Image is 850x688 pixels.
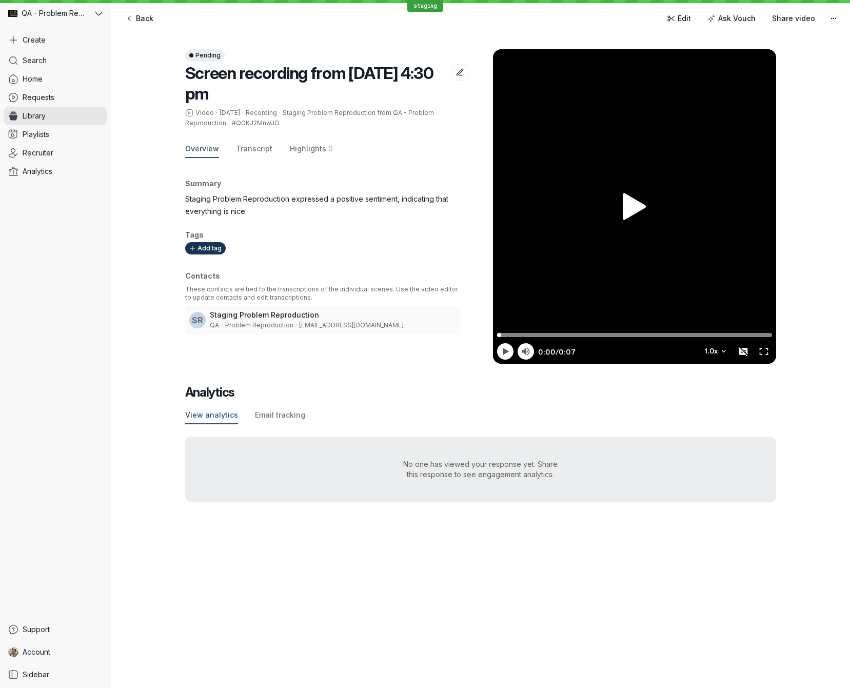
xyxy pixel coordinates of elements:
span: Recruiter [23,148,53,158]
span: Search [23,55,47,66]
button: Ask Vouch [701,10,762,27]
span: Screen recording from [DATE] 4:30 pm [185,63,433,104]
span: 0 [328,144,333,154]
span: R [197,315,203,325]
span: Library [23,111,46,121]
span: Video [195,109,214,117]
span: · [214,109,220,117]
a: Library [4,107,107,125]
img: QA - Problem Reproduction avatar [8,9,17,18]
button: Pending [185,49,225,62]
span: Edit [678,13,691,24]
span: [EMAIL_ADDRESS][DOMAIN_NAME] [299,321,404,329]
span: Share video [772,13,815,24]
p: These contacts are tied to the transcriptions of the individual scenes. Use the video editor to u... [185,285,460,302]
span: #QGKJ2MnwJO [232,119,280,127]
a: Analytics [4,162,107,181]
span: Transcript [236,144,272,154]
a: Home [4,70,107,88]
span: · [226,119,232,127]
span: Summary [185,179,221,188]
a: Support [4,620,107,639]
a: Search [4,51,107,70]
span: Ask Vouch [718,13,756,24]
a: Sidebar [4,665,107,684]
span: Create [23,35,46,45]
a: Recruiter [4,144,107,162]
span: · [293,321,299,329]
span: Account [23,647,50,657]
a: Shez Katrak avatarAccount [4,643,107,661]
button: QA - Problem Reproduction avatarQA - Problem Reproduction [4,4,107,23]
button: Create [4,31,107,49]
span: Back [136,13,153,24]
button: Share video [766,10,821,27]
span: Recording [246,109,277,116]
span: View analytics [185,410,238,420]
button: Edit title [452,64,468,81]
span: [DATE] [220,109,240,116]
a: Requests [4,88,107,107]
span: QA - Problem Reproduction [210,321,293,329]
span: Tags [185,230,204,239]
a: Edit [661,10,697,27]
span: Sidebar [23,670,49,680]
span: · [240,109,246,117]
button: More actions [825,10,842,27]
span: QA - Problem Reproduction [22,8,87,18]
span: Overview [185,144,219,154]
span: Requests [23,92,54,103]
img: Shez Katrak avatar [8,647,18,657]
h3: Staging Problem Reproduction [210,310,456,320]
span: Analytics [23,166,52,176]
button: Add tag [185,242,226,254]
span: Email tracking [255,410,305,420]
p: Staging Problem Reproduction expressed a positive sentiment, indicating that everything is nice. [185,193,460,218]
div: No one has viewed your response yet. Share this response to see engagement analytics. [370,459,591,480]
div: QA - Problem Reproduction [4,4,93,23]
span: Home [23,74,43,84]
span: S [192,315,197,325]
span: Playlists [23,129,49,140]
span: · [277,109,283,117]
h2: Analytics [185,384,776,401]
a: Playlists [4,125,107,144]
a: Back [119,10,160,27]
span: Support [23,624,50,635]
span: Staging Problem Reproduction from QA - Problem Reproduction [185,109,434,127]
span: Contacts [185,271,220,280]
span: Highlights [290,144,326,154]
